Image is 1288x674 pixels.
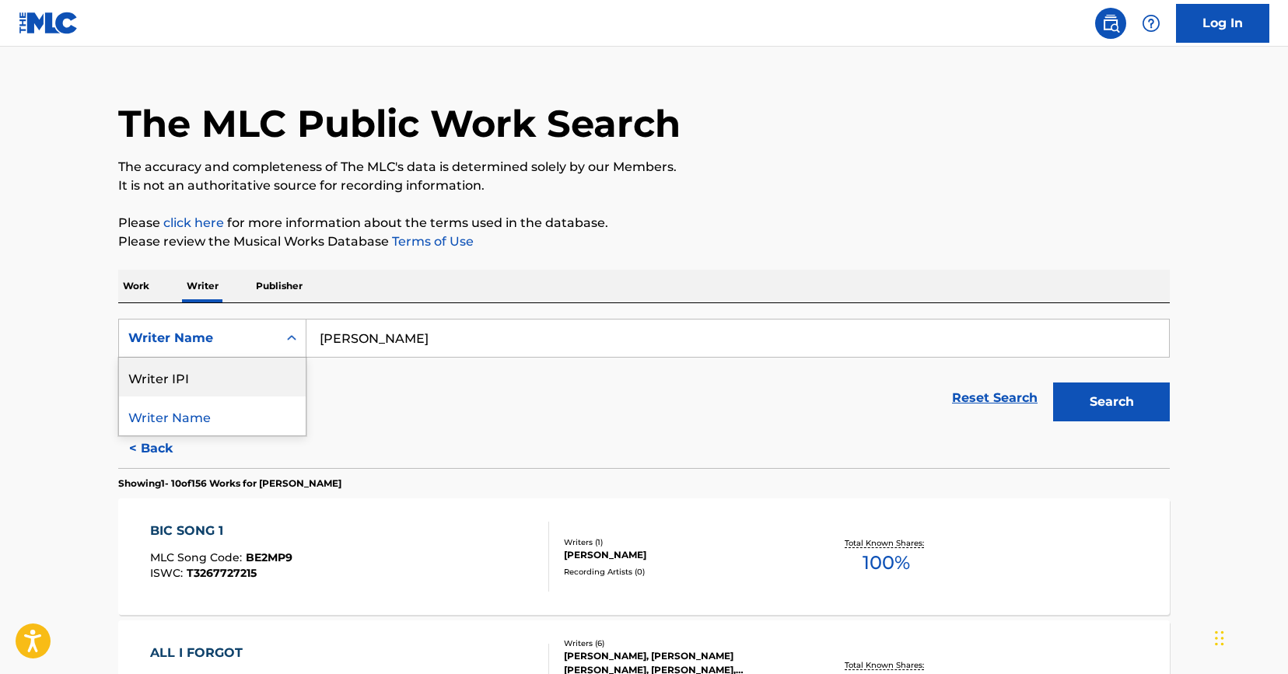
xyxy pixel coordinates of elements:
[1210,599,1288,674] iframe: Chat Widget
[1136,8,1167,39] div: Help
[150,566,187,580] span: ISWC :
[1142,14,1160,33] img: help
[564,566,799,578] div: Recording Artists ( 0 )
[128,329,268,347] div: Writer Name
[845,537,928,549] p: Total Known Shares:
[246,550,292,564] span: BE2MP9
[118,214,1170,232] p: Please for more information about the terms used in the database.
[1176,4,1269,43] a: Log In
[118,498,1170,615] a: BIC SONG 1MLC Song Code:BE2MP9ISWC:T3267727215Writers (1)[PERSON_NAME]Recording Artists (0)Total ...
[118,176,1170,195] p: It is not an authoritative source for recording information.
[1095,8,1126,39] a: Public Search
[1053,382,1170,421] button: Search
[150,522,292,540] div: BIC SONG 1
[118,477,341,491] p: Showing 1 - 10 of 156 Works for [PERSON_NAME]
[251,270,307,302] p: Publisher
[564,536,799,548] div: Writers ( 1 )
[118,100,681,147] h1: The MLC Public Work Search
[150,644,293,662] div: ALL I FORGOT
[150,550,246,564] span: MLC Song Code :
[19,12,79,34] img: MLC Logo
[118,429,212,468] button: < Back
[118,319,1170,429] form: Search Form
[1215,615,1224,662] div: Drag
[118,158,1170,176] p: The accuracy and completeness of The MLC's data is determined solely by our Members.
[863,549,910,577] span: 100 %
[564,637,799,649] div: Writers ( 6 )
[564,548,799,562] div: [PERSON_NAME]
[119,358,306,396] div: Writer IPI
[163,215,224,230] a: click here
[119,396,306,435] div: Writer Name
[389,234,474,249] a: Terms of Use
[187,566,257,580] span: T3267727215
[118,232,1170,251] p: Please review the Musical Works Database
[182,270,223,302] p: Writer
[118,270,154,302] p: Work
[1101,14,1120,33] img: search
[845,659,928,671] p: Total Known Shares:
[944,381,1045,415] a: Reset Search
